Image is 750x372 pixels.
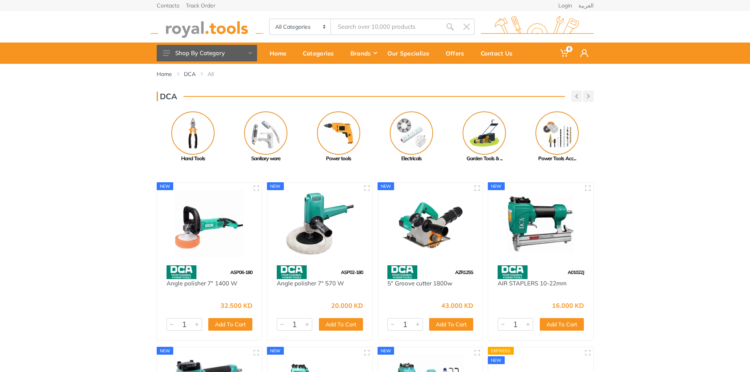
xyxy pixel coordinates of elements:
[558,3,572,8] a: Login
[302,155,375,163] div: Power tools
[375,111,448,163] a: Electricals
[186,3,215,8] a: Track Order
[244,111,287,155] img: Royal - Sanitary ware
[345,45,382,61] div: Brands
[264,45,297,61] div: Home
[540,318,584,331] button: Add To Cart
[277,279,344,287] a: Angle polisher 7" 570 W
[230,155,302,163] div: Sanitary ware
[274,190,365,258] img: Royal Tools - Angle polisher 7
[382,45,440,61] div: Our Specialize
[552,302,584,309] div: 16.000 KD
[264,43,297,64] a: Home
[378,182,394,190] div: new
[521,111,594,163] a: Power Tools Acc...
[475,43,524,64] a: Contact Us
[387,265,417,279] img: 58.webp
[157,92,177,101] h3: DCA
[521,155,594,163] div: Power Tools Acc...
[150,16,263,38] img: royal.tools Logo
[440,43,475,64] a: Offers
[157,111,230,163] a: Hand Tools
[331,302,363,309] div: 20.000 KD
[481,16,594,38] img: royal.tools Logo
[448,155,521,163] div: Garden Tools & ...
[341,269,363,275] span: ASP02-180
[297,43,345,64] a: Categories
[157,182,174,190] div: new
[167,279,237,287] a: Angle polisher 7" 1400 W
[578,3,594,8] a: العربية
[157,3,180,8] a: Contacts
[440,45,475,61] div: Offers
[498,265,528,279] img: 58.webp
[267,182,284,190] div: new
[475,45,524,61] div: Contact Us
[378,347,394,355] div: new
[302,111,375,163] a: Power tools
[220,302,252,309] div: 32.500 KD
[387,279,452,287] a: 5" Groove cutter 1800w
[429,318,473,331] button: Add To Cart
[385,190,476,258] img: Royal Tools - 5
[230,269,252,275] span: ASP06-180
[375,155,448,163] div: Electricals
[382,43,440,64] a: Our Specialize
[157,347,174,355] div: new
[441,302,473,309] div: 43.000 KD
[488,347,514,355] div: Express
[297,45,345,61] div: Categories
[331,19,441,35] input: Site search
[184,70,196,78] a: DCA
[568,269,584,275] span: A01022J
[488,356,505,364] div: new
[267,347,284,355] div: new
[498,279,567,287] a: AIR STAPLERS 10-22mm
[495,190,586,258] img: Royal Tools - AIR STAPLERS 10-22mm
[455,269,473,275] span: AZR125S
[157,70,172,78] a: Home
[230,111,302,163] a: Sanitary ware
[171,111,215,155] img: Royal - Hand Tools
[277,265,307,279] img: 58.webp
[317,111,360,155] img: Royal - Power tools
[566,46,572,52] span: 0
[157,45,257,61] button: Shop By Category
[555,43,575,64] a: 0
[207,70,226,78] li: All
[167,265,196,279] img: 58.webp
[164,190,255,258] img: Royal Tools - Angle polisher 7
[270,19,331,34] select: Category
[448,111,521,163] a: Garden Tools & ...
[463,111,506,155] img: Royal - Garden Tools & Accessories
[488,182,505,190] div: new
[390,111,433,155] img: Royal - Electricals
[208,318,252,331] button: Add To Cart
[157,70,594,78] nav: breadcrumb
[319,318,363,331] button: Add To Cart
[535,111,579,155] img: Royal - Power Tools Accessories
[157,155,230,163] div: Hand Tools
